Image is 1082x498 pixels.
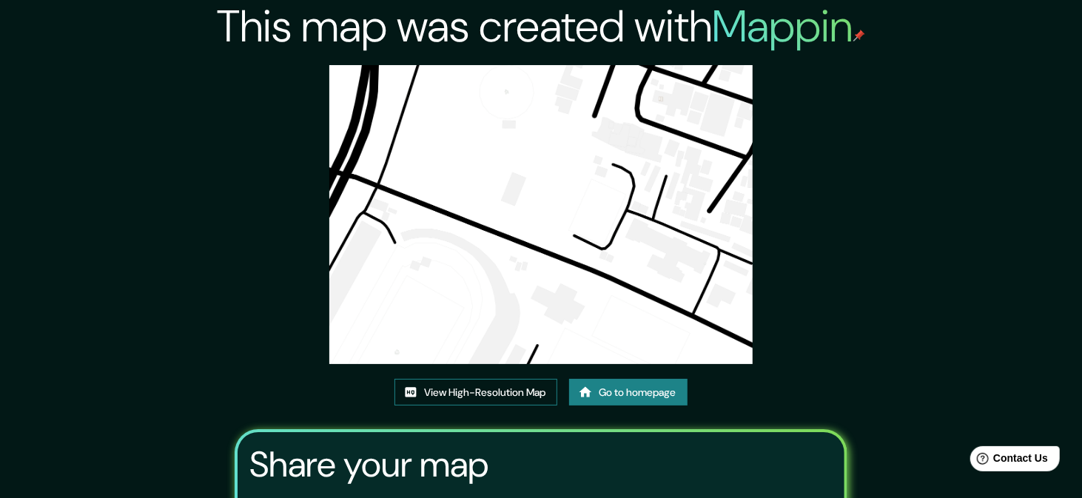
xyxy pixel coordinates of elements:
iframe: Help widget launcher [950,440,1066,482]
a: Go to homepage [569,379,688,406]
img: created-map [329,65,752,364]
a: View High-Resolution Map [394,379,557,406]
img: mappin-pin [853,30,865,41]
h3: Share your map [249,444,488,485]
